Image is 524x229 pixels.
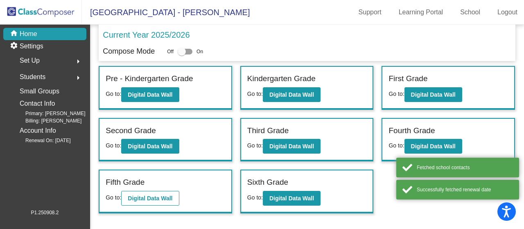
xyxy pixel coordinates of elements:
b: Digital Data Wall [411,91,456,98]
mat-icon: settings [10,41,20,51]
span: Go to: [247,194,263,201]
span: [GEOGRAPHIC_DATA] - [PERSON_NAME] [82,6,250,19]
p: Compose Mode [103,46,155,57]
a: Learning Portal [392,6,450,19]
a: School [454,6,487,19]
mat-icon: home [10,29,20,39]
p: Account Info [20,125,56,136]
button: Digital Data Wall [263,191,321,206]
span: Primary: [PERSON_NAME] [12,110,86,117]
button: Digital Data Wall [263,87,321,102]
label: Kindergarten Grade [247,73,316,85]
label: Sixth Grade [247,177,288,188]
a: Support [352,6,388,19]
span: Go to: [388,91,404,97]
p: Small Groups [20,86,59,97]
label: Second Grade [106,125,156,137]
span: Go to: [247,142,263,149]
label: Pre - Kindergarten Grade [106,73,193,85]
b: Digital Data Wall [269,195,314,202]
a: Logout [491,6,524,19]
p: Settings [20,41,43,51]
span: Billing: [PERSON_NAME] [12,117,81,125]
span: Go to: [106,142,121,149]
span: Go to: [106,194,121,201]
button: Digital Data Wall [263,139,321,154]
button: Digital Data Wall [121,191,179,206]
label: First Grade [388,73,427,85]
b: Digital Data Wall [269,91,314,98]
span: On [196,48,203,55]
span: Renewal On: [DATE] [12,137,70,144]
b: Digital Data Wall [269,143,314,150]
label: Fourth Grade [388,125,435,137]
label: Third Grade [247,125,289,137]
b: Digital Data Wall [128,91,172,98]
mat-icon: arrow_right [73,57,83,66]
span: Students [20,71,45,83]
p: Current Year 2025/2026 [103,29,190,41]
div: Successfully fetched renewal date [417,186,513,193]
p: Contact Info [20,98,55,109]
label: Fifth Grade [106,177,145,188]
p: Home [20,29,37,39]
span: Off [167,48,174,55]
span: Go to: [247,91,263,97]
span: Set Up [20,55,40,66]
button: Digital Data Wall [121,139,179,154]
button: Digital Data Wall [404,87,462,102]
span: Go to: [388,142,404,149]
b: Digital Data Wall [411,143,456,150]
b: Digital Data Wall [128,195,172,202]
b: Digital Data Wall [128,143,172,150]
button: Digital Data Wall [121,87,179,102]
div: Fetched school contacts [417,164,513,171]
button: Digital Data Wall [404,139,462,154]
mat-icon: arrow_right [73,73,83,83]
span: Go to: [106,91,121,97]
